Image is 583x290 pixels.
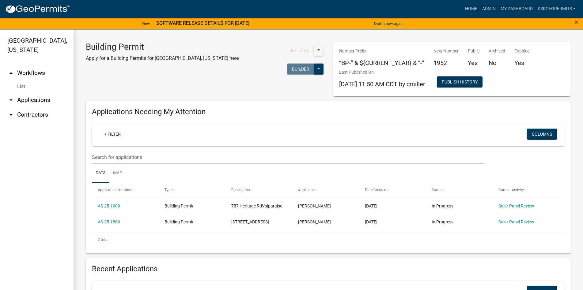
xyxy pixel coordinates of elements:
[365,188,386,192] span: Date Created
[156,20,249,26] strong: SOFTWARE RELEASE DETAILS FOR [DATE]
[86,42,239,52] h3: Building Permit
[7,69,15,77] i: arrow_drop_up
[432,219,453,224] span: In Progress
[359,183,426,198] datatable-header-cell: Date Created
[231,219,269,224] span: 2250 Blarney Stone DrValparaiso
[468,48,479,54] p: Public
[225,183,292,198] datatable-header-cell: Description
[432,188,442,192] span: Status
[339,59,424,67] h5: “BP-” & ${CURRENT_YEAR} & “-”
[298,203,331,208] span: Alan Gershkovich
[535,3,578,15] a: KSKgeopermits
[298,188,314,192] span: Applicant
[165,219,193,224] span: Building Permit
[514,59,530,67] h5: Yes
[339,48,424,54] p: Number Prefix
[365,219,377,224] span: 09/25/2025
[433,59,459,67] h5: 1952
[437,76,483,87] button: Publish History
[514,48,530,54] p: Enabled
[372,18,406,29] button: Don't show again
[92,265,565,273] h4: Recent Applications
[463,3,480,15] a: Home
[98,219,120,224] a: AS-25-1869
[92,107,565,116] h4: Applications Needing My Attention
[292,183,359,198] datatable-header-cell: Applicant
[426,183,493,198] datatable-header-cell: Status
[433,48,459,54] p: Next Number
[98,203,120,208] a: AS-25-1909
[231,203,282,208] span: 787 Heritage RdValparaiso
[432,203,453,208] span: In Progress
[437,80,483,85] wm-modal-confirm: Workflow Publish History
[498,188,524,192] span: Current Activity
[468,59,479,67] h5: Yes
[92,232,565,247] div: 2 total
[7,96,15,104] i: arrow_drop_down
[98,188,131,192] span: Application Number
[109,164,126,183] a: Map
[7,111,15,118] i: arrow_drop_down
[489,59,505,67] h5: No
[287,64,314,75] button: Builder
[139,18,153,29] a: View
[339,69,425,75] p: Last Published On
[527,129,557,140] button: Columns
[92,164,109,183] a: Data
[165,203,193,208] span: Building Permit
[498,3,535,15] a: My Dashboard
[498,219,534,224] a: Solar Panel Review
[231,188,250,192] span: Description
[493,183,559,198] datatable-header-cell: Current Activity
[574,18,578,26] span: ×
[339,80,425,88] span: [DATE] 11:50 AM CDT by cmiller
[165,188,172,192] span: Type
[365,203,377,208] span: 09/30/2025
[498,203,534,208] a: Solar Panel Review
[92,183,159,198] datatable-header-cell: Application Number
[92,151,484,164] input: Search for applications
[574,18,578,26] button: Close
[489,48,505,54] p: Archived
[159,183,225,198] datatable-header-cell: Type
[298,219,331,224] span: Jonathon Stegbauer
[285,45,314,56] button: Settings
[86,55,239,62] p: Apply for a Building Permits for [GEOGRAPHIC_DATA], [US_STATE] here
[99,129,126,140] a: + Filter
[480,3,498,15] a: Admin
